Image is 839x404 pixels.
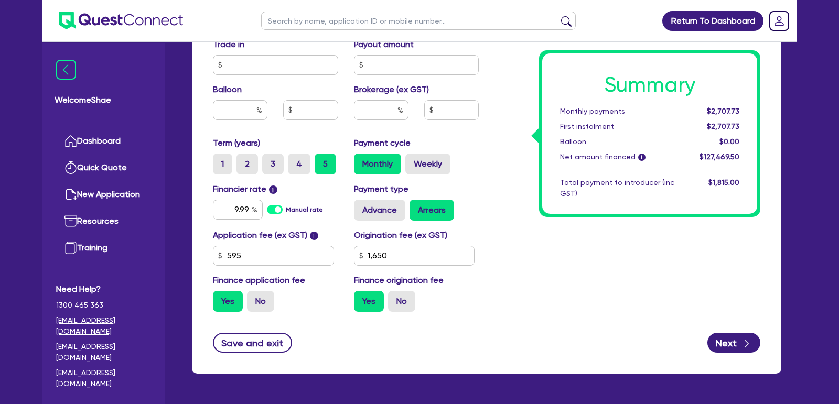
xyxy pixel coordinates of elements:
label: No [247,291,274,312]
label: Yes [213,291,243,312]
span: Need Help? [56,283,151,296]
img: quest-connect-logo-blue [59,12,183,29]
label: Trade in [213,38,244,51]
img: icon-menu-close [56,60,76,80]
a: [EMAIL_ADDRESS][DOMAIN_NAME] [56,367,151,389]
a: Dashboard [56,128,151,155]
img: resources [64,215,77,227]
a: New Application [56,181,151,208]
img: training [64,242,77,254]
div: Total payment to introducer (inc GST) [552,177,682,199]
label: Origination fee (ex GST) [354,229,447,242]
a: Return To Dashboard [662,11,763,31]
input: Search by name, application ID or mobile number... [261,12,576,30]
label: Monthly [354,154,401,174]
label: Term (years) [213,137,260,149]
button: Next [707,333,760,353]
span: $127,469.50 [700,152,739,161]
label: 5 [315,154,336,174]
label: Balloon [213,83,242,96]
label: Advance [354,200,405,221]
a: [EMAIL_ADDRESS][DOMAIN_NAME] [56,341,151,363]
span: i [310,232,318,240]
img: new-application [64,188,77,201]
a: Dropdown toggle [766,7,793,35]
div: First instalment [552,121,682,132]
label: Weekly [405,154,450,174]
span: i [269,185,277,194]
span: $0.00 [719,137,739,146]
label: Payment type [354,183,408,195]
label: Finance application fee [213,274,305,287]
a: [EMAIL_ADDRESS][DOMAIN_NAME] [56,315,151,337]
label: Yes [354,291,384,312]
div: Monthly payments [552,106,682,117]
div: Net amount financed [552,151,682,162]
label: Finance origination fee [354,274,444,287]
label: 3 [262,154,284,174]
button: Save and exit [213,333,292,353]
span: i [638,154,646,161]
div: Balloon [552,136,682,147]
label: Financier rate [213,183,277,195]
label: 1 [213,154,232,174]
label: No [388,291,415,312]
h1: Summary [560,72,739,97]
label: Manual rate [286,205,323,214]
label: Brokerage (ex GST) [354,83,429,96]
label: Payment cycle [354,137,411,149]
a: Resources [56,208,151,235]
span: Welcome Shae [55,94,153,106]
label: 4 [288,154,310,174]
span: $2,707.73 [707,122,739,130]
label: Application fee (ex GST) [213,229,307,242]
label: 2 [236,154,258,174]
span: $1,815.00 [708,178,739,187]
label: Payout amount [354,38,414,51]
span: $2,707.73 [707,107,739,115]
a: Quick Quote [56,155,151,181]
span: 1300 465 363 [56,300,151,311]
img: quick-quote [64,161,77,174]
label: Arrears [410,200,454,221]
a: Training [56,235,151,261]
